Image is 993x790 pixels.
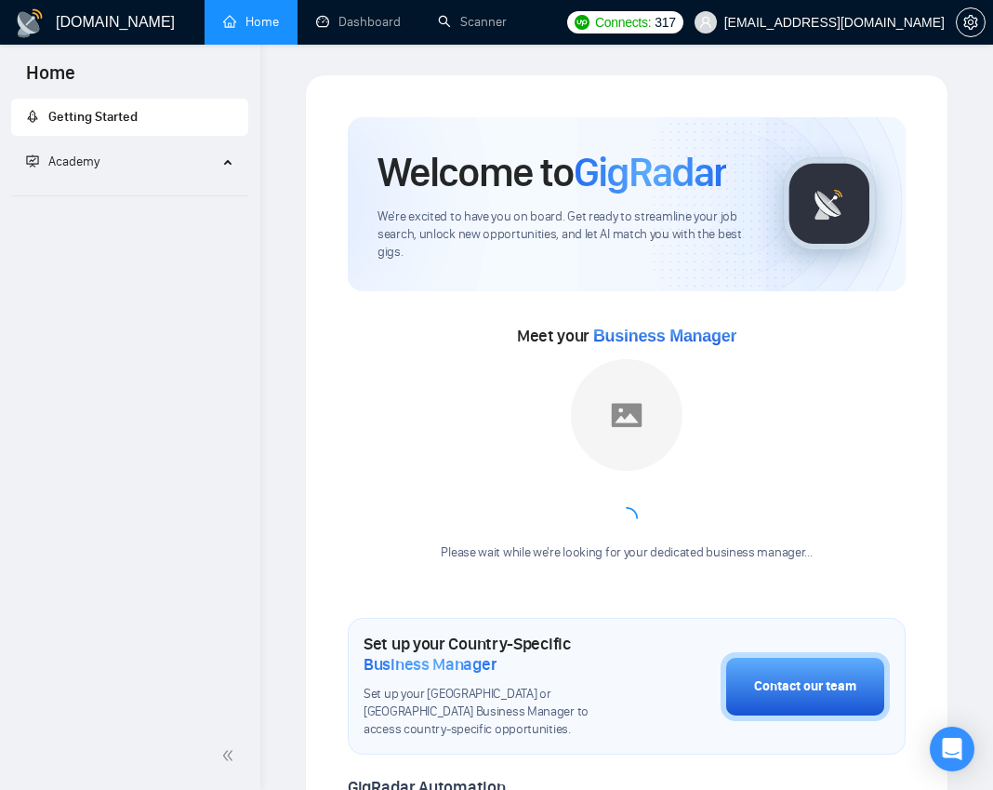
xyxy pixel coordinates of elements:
[11,188,248,200] li: Academy Homepage
[11,99,248,136] li: Getting Started
[48,109,138,125] span: Getting Started
[377,208,753,261] span: We're excited to have you on board. Get ready to streamline your job search, unlock new opportuni...
[783,157,876,250] img: gigradar-logo.png
[26,110,39,123] span: rocket
[48,154,99,169] span: Academy
[26,154,99,169] span: Academy
[655,12,675,33] span: 317
[438,14,507,30] a: searchScanner
[699,16,712,29] span: user
[364,654,496,675] span: Business Manager
[574,147,726,197] span: GigRadar
[721,652,890,721] button: Contact our team
[571,359,682,471] img: placeholder.png
[593,327,736,345] span: Business Manager
[364,686,628,739] span: Set up your [GEOGRAPHIC_DATA] or [GEOGRAPHIC_DATA] Business Manager to access country-specific op...
[956,7,986,37] button: setting
[930,727,974,771] div: Open Intercom Messenger
[957,15,985,30] span: setting
[26,154,39,167] span: fund-projection-screen
[956,15,986,30] a: setting
[595,12,651,33] span: Connects:
[11,60,90,99] span: Home
[377,147,726,197] h1: Welcome to
[430,544,823,562] div: Please wait while we're looking for your dedicated business manager...
[15,8,45,38] img: logo
[364,634,628,675] h1: Set up your Country-Specific
[754,676,856,697] div: Contact our team
[575,15,589,30] img: upwork-logo.png
[223,14,279,30] a: homeHome
[616,507,638,529] span: loading
[517,326,736,346] span: Meet your
[316,14,401,30] a: dashboardDashboard
[221,746,240,765] span: double-left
